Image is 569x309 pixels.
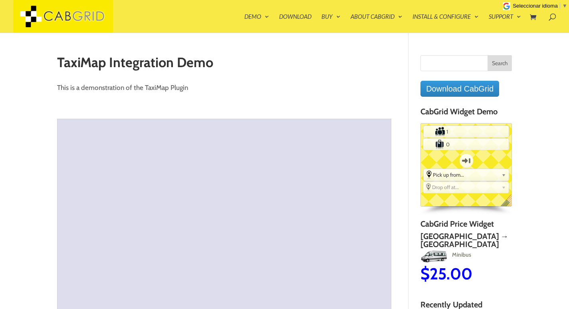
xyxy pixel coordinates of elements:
[424,169,509,179] div: Select the place the starting address falls within
[445,126,488,137] input: Number of Passengers
[402,264,445,283] span: 25.00
[421,251,444,258] span: Minibus
[424,126,445,137] label: Number of Passengers
[485,242,506,255] img: MPV
[321,14,341,33] a: Buy
[507,243,522,250] span: MPV
[485,256,494,275] span: $
[432,184,498,190] span: Drop off at...
[494,256,549,275] span: 100.00
[488,55,512,71] input: Search
[501,194,518,212] span: English
[13,11,113,20] a: CabGrid Taxi Plugin
[562,3,567,9] span: ▼
[445,139,488,149] input: Number of Suitcases
[420,219,512,232] h4: CabGrid Price Widget
[244,14,269,33] a: Demo
[424,139,445,150] label: Number of Suitcases
[412,14,479,33] a: Install & Configure
[489,14,521,33] a: Support
[351,14,402,33] a: About CabGrid
[57,55,395,74] h1: TaxiMap Integration Demo
[420,81,499,97] a: Download CabGrid
[423,182,509,192] div: Select the place the destination address is within
[513,3,567,9] a: Seleccionar idioma​
[420,107,512,120] h4: CabGrid Widget Demo
[393,232,485,282] a: [GEOGRAPHIC_DATA] → [GEOGRAPHIC_DATA]MinibusMinibus25.00
[453,150,479,171] label: One-way
[279,14,311,33] a: Download
[433,171,499,178] span: Pick up from...
[393,232,485,248] h2: [GEOGRAPHIC_DATA] → [GEOGRAPHIC_DATA]
[513,3,558,9] span: Seleccionar idioma
[57,82,395,100] p: This is a demonstration of the TaxiMap Plugin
